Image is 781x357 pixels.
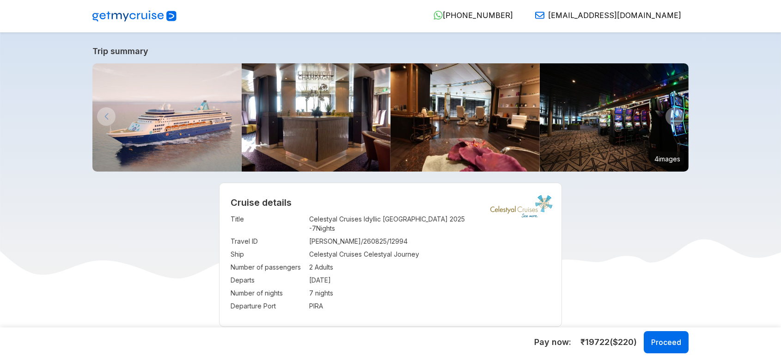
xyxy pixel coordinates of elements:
[390,63,540,172] img: Sozo_Spa.jpg
[309,300,551,313] td: PIRA
[426,11,513,20] a: [PHONE_NUMBER]
[231,274,305,287] td: Departs
[309,235,551,248] td: [PERSON_NAME]/260825/12994
[309,213,551,235] td: Celestyal Cruises Idyllic [GEOGRAPHIC_DATA] 2025 -7Nights
[305,213,309,235] td: :
[528,11,681,20] a: [EMAIL_ADDRESS][DOMAIN_NAME]
[92,46,689,56] a: Trip summary
[305,248,309,261] td: :
[433,11,443,20] img: WhatsApp
[651,152,684,166] small: 4 images
[231,213,305,235] td: Title
[305,300,309,313] td: :
[534,337,571,348] h5: Pay now :
[231,235,305,248] td: Travel ID
[535,11,544,20] img: Email
[309,261,551,274] td: 2 Adults
[231,287,305,300] td: Number of nights
[305,261,309,274] td: :
[580,336,637,348] span: ₹ 19722 ($ 220 )
[548,11,681,20] span: [EMAIL_ADDRESS][DOMAIN_NAME]
[309,248,551,261] td: Celestyal Cruises Celestyal Journey
[305,287,309,300] td: :
[231,300,305,313] td: Departure Port
[242,63,391,172] img: Fizz_Club.jpg
[309,274,551,287] td: [DATE]
[231,197,551,208] h2: Cruise details
[231,261,305,274] td: Number of passengers
[443,11,513,20] span: [PHONE_NUMBER]
[92,63,242,172] img: ship_802_1280-960-celestyal-journey-ship_960x720.jpg
[309,287,551,300] td: 7 nights
[540,63,689,172] img: Casino.jpg
[644,331,689,353] button: Proceed
[305,235,309,248] td: :
[231,248,305,261] td: Ship
[305,274,309,287] td: :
